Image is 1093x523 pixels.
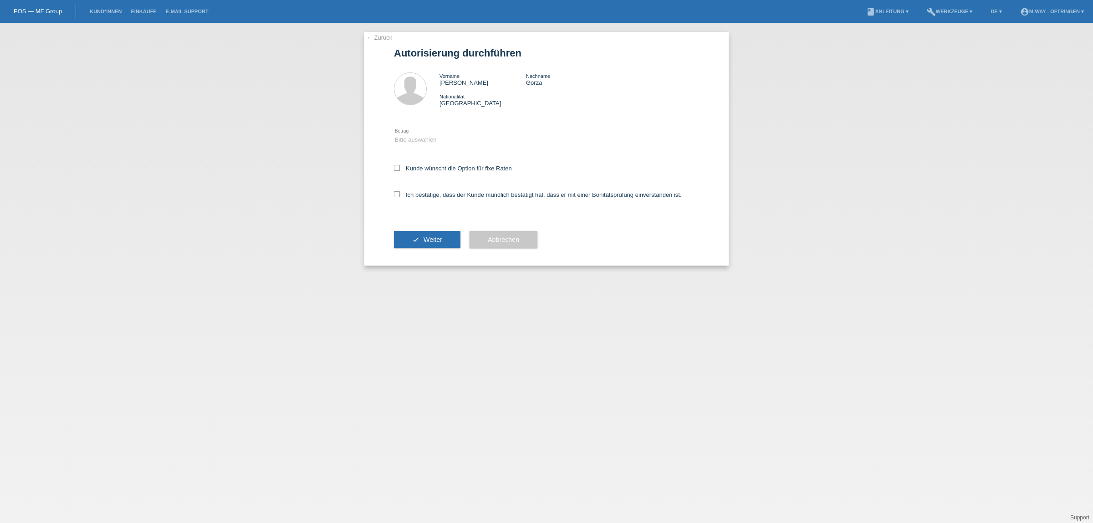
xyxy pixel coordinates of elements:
i: account_circle [1020,7,1029,16]
i: build [927,7,936,16]
a: E-Mail Support [161,9,213,14]
label: Ich bestätige, dass der Kunde mündlich bestätigt hat, dass er mit einer Bonitätsprüfung einversta... [394,191,682,198]
a: account_circlem-way - Oftringen ▾ [1016,9,1088,14]
span: Nationalität [439,94,465,99]
a: Support [1070,514,1089,521]
a: bookAnleitung ▾ [862,9,913,14]
label: Kunde wünscht die Option für fixe Raten [394,165,512,172]
a: Einkäufe [126,9,161,14]
a: ← Zurück [367,34,392,41]
i: book [866,7,875,16]
div: Gorza [526,72,613,86]
a: Kund*innen [85,9,126,14]
a: DE ▾ [986,9,1006,14]
span: Vorname [439,73,460,79]
i: check [412,236,419,243]
span: Nachname [526,73,550,79]
a: POS — MF Group [14,8,62,15]
div: [GEOGRAPHIC_DATA] [439,93,526,107]
h1: Autorisierung durchführen [394,47,699,59]
a: buildWerkzeuge ▾ [922,9,977,14]
button: check Weiter [394,231,460,248]
span: Weiter [424,236,442,243]
span: Abbrechen [488,236,519,243]
div: [PERSON_NAME] [439,72,526,86]
button: Abbrechen [470,231,537,248]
